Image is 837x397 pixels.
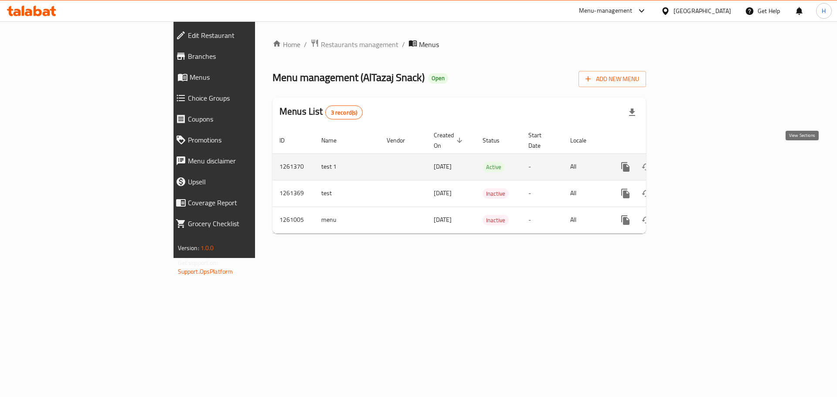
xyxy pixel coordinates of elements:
[483,215,509,225] span: Inactive
[615,156,636,177] button: more
[188,30,306,41] span: Edit Restaurant
[310,39,398,50] a: Restaurants management
[188,218,306,229] span: Grocery Checklist
[434,161,452,172] span: [DATE]
[636,183,657,204] button: Change Status
[314,153,380,180] td: test 1
[563,207,608,233] td: All
[169,25,313,46] a: Edit Restaurant
[169,129,313,150] a: Promotions
[272,68,425,87] span: Menu management ( AlTazaj Snack )
[674,6,731,16] div: [GEOGRAPHIC_DATA]
[570,135,598,146] span: Locale
[279,105,363,119] h2: Menus List
[188,114,306,124] span: Coupons
[434,187,452,199] span: [DATE]
[563,180,608,207] td: All
[188,135,306,145] span: Promotions
[188,156,306,166] span: Menu disclaimer
[314,180,380,207] td: test
[579,6,633,16] div: Menu-management
[190,72,306,82] span: Menus
[428,73,448,84] div: Open
[428,75,448,82] span: Open
[483,188,509,199] div: Inactive
[563,153,608,180] td: All
[608,127,706,154] th: Actions
[169,67,313,88] a: Menus
[387,135,416,146] span: Vendor
[434,214,452,225] span: [DATE]
[402,39,405,50] li: /
[169,150,313,171] a: Menu disclaimer
[178,257,218,268] span: Get support on:
[419,39,439,50] span: Menus
[622,102,643,123] div: Export file
[188,93,306,103] span: Choice Groups
[201,242,214,254] span: 1.0.0
[178,266,233,277] a: Support.OpsPlatform
[521,207,563,233] td: -
[325,105,363,119] div: Total records count
[169,46,313,67] a: Branches
[279,135,296,146] span: ID
[578,71,646,87] button: Add New Menu
[483,162,505,172] span: Active
[178,242,199,254] span: Version:
[585,74,639,85] span: Add New Menu
[272,127,706,234] table: enhanced table
[615,210,636,231] button: more
[321,135,348,146] span: Name
[169,88,313,109] a: Choice Groups
[321,39,398,50] span: Restaurants management
[483,135,511,146] span: Status
[169,192,313,213] a: Coverage Report
[528,130,553,151] span: Start Date
[169,171,313,192] a: Upsell
[188,51,306,61] span: Branches
[615,183,636,204] button: more
[314,207,380,233] td: menu
[188,176,306,187] span: Upsell
[521,153,563,180] td: -
[326,109,363,117] span: 3 record(s)
[169,109,313,129] a: Coupons
[521,180,563,207] td: -
[636,156,657,177] button: Change Status
[636,210,657,231] button: Change Status
[483,189,509,199] span: Inactive
[434,130,465,151] span: Created On
[822,6,826,16] span: H
[272,39,646,50] nav: breadcrumb
[188,197,306,208] span: Coverage Report
[169,213,313,234] a: Grocery Checklist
